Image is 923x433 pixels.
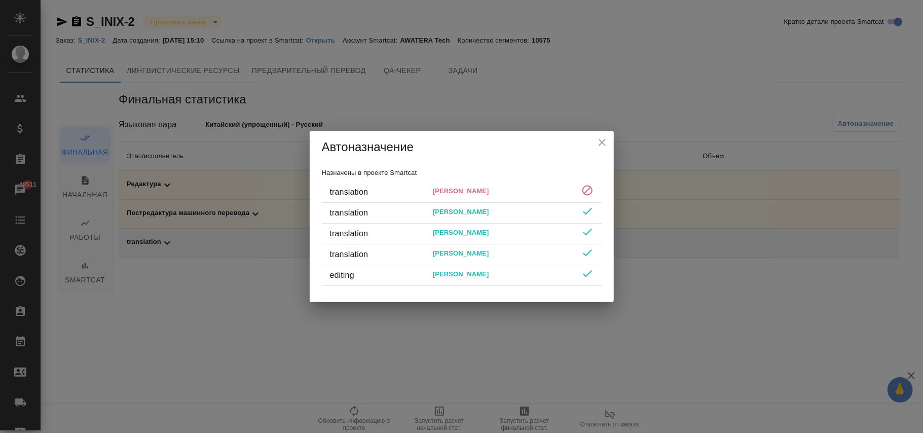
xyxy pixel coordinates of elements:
[330,186,433,198] div: translation
[330,228,433,240] div: translation
[330,207,433,219] div: translation
[433,186,577,196] p: [PERSON_NAME]
[330,248,433,261] div: translation
[581,185,594,197] svg: Не найден исполнитель
[433,269,577,279] p: [PERSON_NAME]
[322,168,602,178] p: Назначены в проекте Smartcat
[330,269,433,281] div: editing
[433,207,577,217] p: [PERSON_NAME]
[433,228,577,238] p: [PERSON_NAME]
[322,139,602,155] h5: Автоназначение
[433,248,577,259] p: [PERSON_NAME]
[595,135,610,150] button: close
